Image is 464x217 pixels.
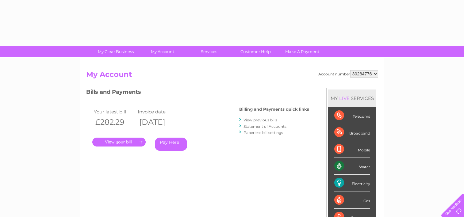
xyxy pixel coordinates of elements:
[136,108,180,116] td: Invoice date
[328,89,376,107] div: MY SERVICES
[90,46,141,57] a: My Clear Business
[86,70,378,82] h2: My Account
[244,130,283,135] a: Paperless bill settings
[184,46,234,57] a: Services
[338,95,351,101] div: LIVE
[334,141,370,158] div: Mobile
[155,138,187,151] a: Pay Here
[92,108,136,116] td: Your latest bill
[92,116,136,128] th: £282.29
[334,107,370,124] div: Telecoms
[318,70,378,78] div: Account number
[334,175,370,192] div: Electricity
[334,192,370,209] div: Gas
[239,107,309,112] h4: Billing and Payments quick links
[334,124,370,141] div: Broadband
[277,46,328,57] a: Make A Payment
[136,116,180,128] th: [DATE]
[92,138,146,147] a: .
[86,88,309,98] h3: Bills and Payments
[230,46,281,57] a: Customer Help
[334,158,370,175] div: Water
[137,46,188,57] a: My Account
[244,118,277,122] a: View previous bills
[244,124,286,129] a: Statement of Accounts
